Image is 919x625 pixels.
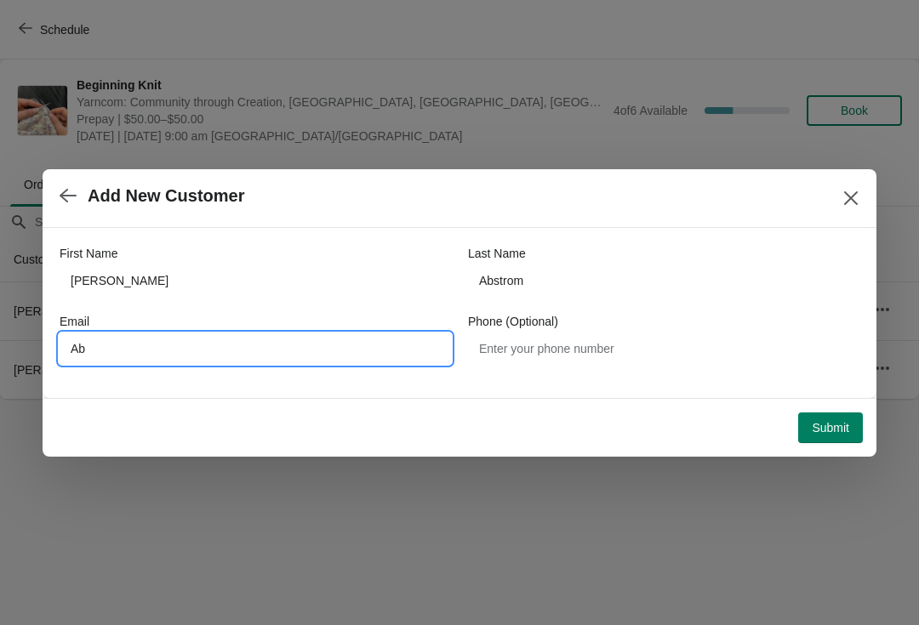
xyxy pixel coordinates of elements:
[60,245,117,262] label: First Name
[468,313,558,330] label: Phone (Optional)
[60,313,89,330] label: Email
[836,183,866,213] button: Close
[468,333,859,364] input: Enter your phone number
[60,333,451,364] input: Enter your email
[468,265,859,296] input: Smith
[812,421,849,435] span: Submit
[798,412,863,443] button: Submit
[468,245,526,262] label: Last Name
[60,265,451,296] input: John
[88,186,244,206] h2: Add New Customer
